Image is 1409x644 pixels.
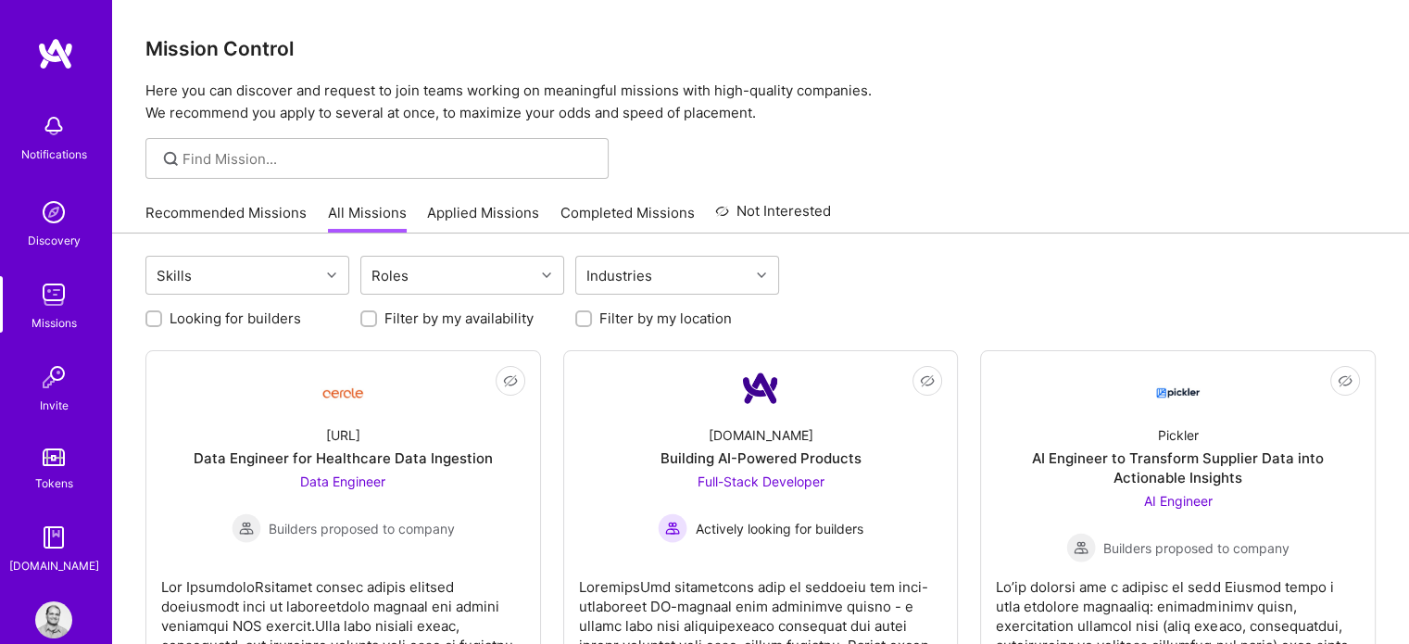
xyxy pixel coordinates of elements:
span: Builders proposed to company [269,519,455,538]
div: AI Engineer to Transform Supplier Data into Actionable Insights [996,448,1360,487]
div: [DOMAIN_NAME] [9,556,99,575]
i: icon EyeClosed [920,373,935,388]
div: Notifications [21,145,87,164]
div: Roles [367,262,413,289]
div: Missions [31,313,77,333]
img: teamwork [35,276,72,313]
i: icon Chevron [757,271,766,280]
div: [DOMAIN_NAME] [708,425,812,445]
i: icon Chevron [327,271,336,280]
a: All Missions [328,203,407,234]
span: Full-Stack Developer [697,474,824,489]
label: Looking for builders [170,309,301,328]
a: Applied Missions [427,203,539,234]
img: guide book [35,519,72,556]
img: Company Logo [1156,372,1201,405]
i: icon SearchGrey [160,148,182,170]
i: icon Chevron [542,271,551,280]
a: Completed Missions [560,203,695,234]
span: Data Engineer [300,474,385,489]
label: Filter by my location [599,309,732,328]
span: Actively looking for builders [695,519,862,538]
img: Company Logo [738,366,783,410]
img: Invite [35,359,72,396]
div: Skills [152,262,196,289]
img: tokens [43,448,65,466]
div: Tokens [35,474,73,493]
img: Builders proposed to company [232,513,261,543]
a: Not Interested [715,200,831,234]
div: Building AI-Powered Products [660,448,861,468]
label: Filter by my availability [384,309,534,328]
img: discovery [35,194,72,231]
i: icon EyeClosed [503,373,518,388]
img: logo [37,37,74,70]
span: AI Engineer [1144,493,1213,509]
img: Company Logo [321,373,365,404]
img: Actively looking for builders [658,513,687,543]
img: Builders proposed to company [1066,533,1096,562]
div: [URL] [326,425,360,445]
div: Data Engineer for Healthcare Data Ingestion [194,448,493,468]
p: Here you can discover and request to join teams working on meaningful missions with high-quality ... [145,80,1376,124]
div: Invite [40,396,69,415]
div: Pickler [1158,425,1199,445]
input: Find Mission... [182,149,595,169]
img: User Avatar [35,601,72,638]
i: icon EyeClosed [1338,373,1352,388]
a: User Avatar [31,601,77,638]
div: Industries [582,262,657,289]
span: Builders proposed to company [1103,538,1289,558]
img: bell [35,107,72,145]
div: Discovery [28,231,81,250]
h3: Mission Control [145,37,1376,60]
a: Recommended Missions [145,203,307,234]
